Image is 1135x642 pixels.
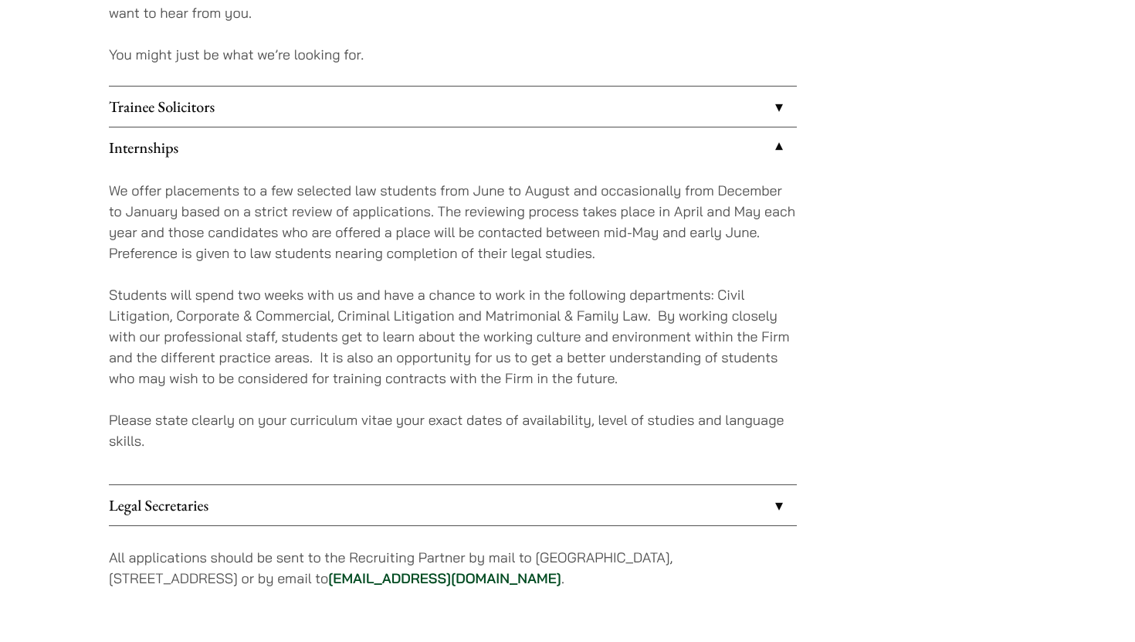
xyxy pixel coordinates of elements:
[109,44,797,65] p: You might just be what we’re looking for.
[109,87,797,127] a: Trainee Solicitors
[109,180,797,263] p: We offer placements to a few selected law students from June to August and occasionally from Dece...
[109,168,797,484] div: Internships
[109,547,797,589] p: All applications should be sent to the Recruiting Partner by mail to [GEOGRAPHIC_DATA], [STREET_A...
[109,284,797,389] p: Students will spend two weeks with us and have a chance to work in the following departments: Civ...
[109,485,797,525] a: Legal Secretaries
[109,409,797,451] p: Please state clearly on your curriculum vitae your exact dates of availability, level of studies ...
[328,569,561,587] a: [EMAIL_ADDRESS][DOMAIN_NAME]
[109,127,797,168] a: Internships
